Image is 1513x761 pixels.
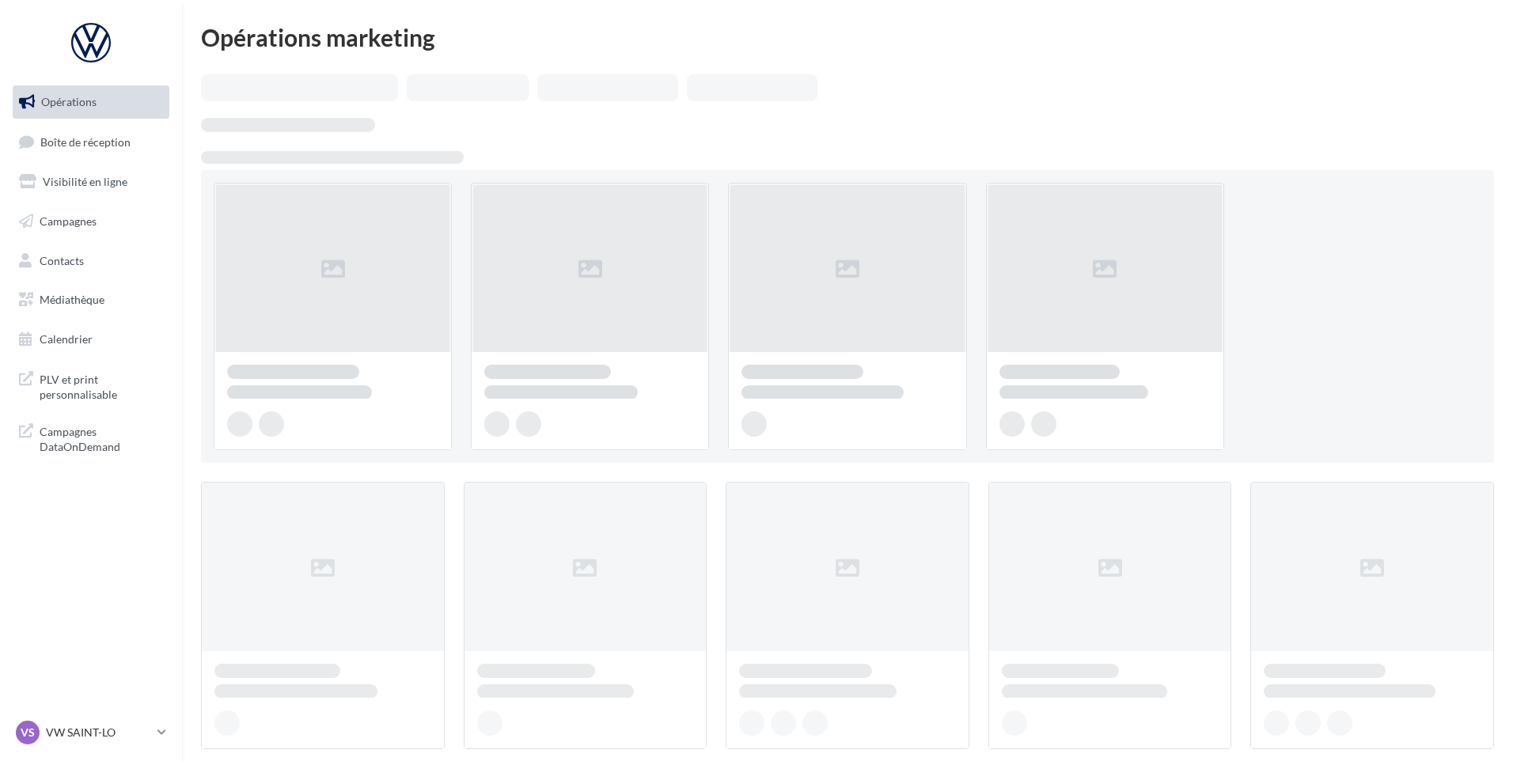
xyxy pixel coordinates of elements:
[9,323,173,356] a: Calendrier
[46,725,151,740] p: VW SAINT-LO
[41,95,97,108] span: Opérations
[9,244,173,278] a: Contacts
[9,85,173,119] a: Opérations
[40,293,104,306] span: Médiathèque
[9,415,173,461] a: Campagnes DataOnDemand
[40,369,163,403] span: PLV et print personnalisable
[40,214,97,228] span: Campagnes
[40,253,84,267] span: Contacts
[9,283,173,316] a: Médiathèque
[201,25,1494,49] div: Opérations marketing
[43,175,127,188] span: Visibilité en ligne
[9,165,173,199] a: Visibilité en ligne
[9,125,173,159] a: Boîte de réception
[9,205,173,238] a: Campagnes
[40,134,131,148] span: Boîte de réception
[13,717,169,748] a: VS VW SAINT-LO
[9,362,173,409] a: PLV et print personnalisable
[40,332,93,346] span: Calendrier
[21,725,35,740] span: VS
[40,421,163,455] span: Campagnes DataOnDemand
